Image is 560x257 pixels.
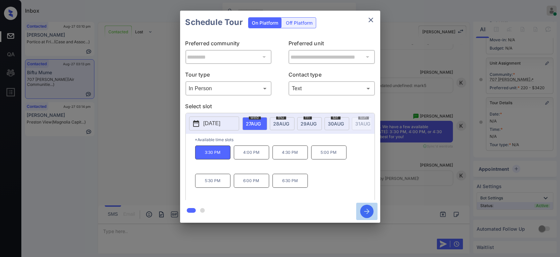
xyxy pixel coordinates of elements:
p: Tour type [185,71,272,81]
p: 5:00 PM [311,145,347,159]
p: Preferred community [185,39,272,50]
span: sat [331,116,341,120]
p: Select slot [185,102,375,113]
span: wed [249,116,261,120]
button: [DATE] [189,117,239,130]
div: Off Platform [283,18,316,28]
span: 29 AUG [301,121,317,127]
div: date-select [270,117,295,130]
p: 4:00 PM [234,145,269,159]
div: In Person [187,83,270,94]
button: btn-next [356,203,378,220]
p: 3:30 PM [195,145,230,159]
div: Text [290,83,373,94]
p: Contact type [289,71,375,81]
p: *Available time slots [195,134,375,145]
div: On Platform [248,18,282,28]
p: 4:30 PM [272,145,308,159]
p: Preferred unit [289,39,375,50]
span: fri [304,116,312,120]
button: close [364,13,378,27]
p: 5:30 PM [195,174,230,188]
div: date-select [325,117,349,130]
h2: Schedule Tour [180,11,248,34]
span: 30 AUG [328,121,344,127]
span: 27 AUG [246,121,261,127]
p: 6:30 PM [272,174,308,188]
div: date-select [242,117,267,130]
div: date-select [297,117,322,130]
span: thu [276,116,286,120]
p: [DATE] [203,120,220,128]
p: 6:00 PM [234,174,269,188]
span: 28 AUG [273,121,290,127]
